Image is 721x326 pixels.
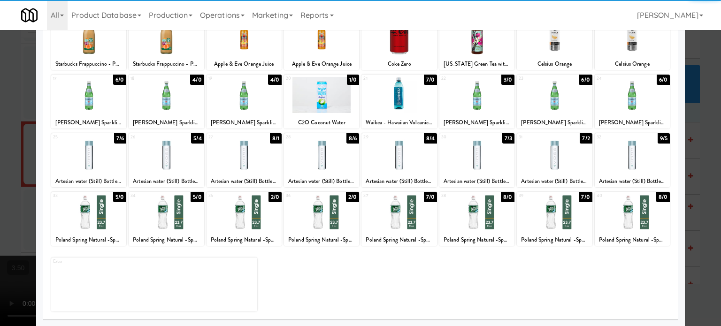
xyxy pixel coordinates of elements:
[207,192,282,246] div: 352/0Poland Spring Natural -Sport Bottle
[207,117,282,129] div: [PERSON_NAME] Sparkling Water Bottle
[424,133,437,144] div: 8/4
[286,75,322,83] div: 20
[53,75,89,83] div: 17
[114,133,126,144] div: 7/6
[439,58,514,70] div: [US_STATE] Green Tea with [MEDICAL_DATA] and Honey
[129,117,204,129] div: [PERSON_NAME] Sparkling Water Bottle
[130,117,202,129] div: [PERSON_NAME] Sparkling Water Bottle
[595,75,670,129] div: 246/0[PERSON_NAME] Sparkling Water Bottle
[285,58,358,70] div: Apple & Eve Orange Juice
[113,75,126,85] div: 6/0
[208,75,244,83] div: 19
[363,58,435,70] div: Coke Zero
[439,133,514,187] div: 307/3Artesian water (Still) Bottle,16.91 Fl Oz
[595,133,670,187] div: 329/5Artesian water (Still) Bottle,16.91 Fl Oz
[517,133,592,187] div: 317/2Artesian water (Still) Bottle,16.91 Fl Oz
[130,75,166,83] div: 18
[361,58,437,70] div: Coke Zero
[518,58,591,70] div: Celsius Orange
[502,133,514,144] div: 7/3
[113,192,126,202] div: 5/0
[361,192,437,246] div: 377/0Poland Spring Natural -Sport Bottle
[53,133,89,141] div: 25
[597,75,632,83] div: 24
[284,58,359,70] div: Apple & Eve Orange Juice
[439,175,514,187] div: Artesian water (Still) Bottle,16.91 Fl Oz
[53,192,89,200] div: 33
[517,192,592,246] div: 397/0Poland Spring Natural -Sport Bottle
[597,192,632,200] div: 40
[595,58,670,70] div: Celsius Orange
[361,75,437,129] div: 217/0Waikea - Hawaiian Volcanic Water - 500 Ml Bottle
[347,75,359,85] div: 1/0
[441,192,477,200] div: 38
[441,58,513,70] div: [US_STATE] Green Tea with [MEDICAL_DATA] and Honey
[361,117,437,129] div: Waikea - Hawaiian Volcanic Water - 500 Ml Bottle
[284,133,359,187] div: 288/6Artesian water (Still) Bottle,16.91 Fl Oz
[190,75,204,85] div: 4/0
[517,75,592,129] div: 236/0[PERSON_NAME] Sparkling Water Bottle
[424,192,437,202] div: 7/0
[207,133,282,187] div: 278/1Artesian water (Still) Bottle,16.91 Fl Oz
[208,133,244,141] div: 27
[597,133,632,141] div: 32
[208,117,280,129] div: [PERSON_NAME] Sparkling Water Bottle
[284,117,359,129] div: C2O Coconut Water
[284,192,359,246] div: 362/0Poland Spring Natural -Sport Bottle
[441,133,477,141] div: 30
[284,175,359,187] div: Artesian water (Still) Bottle,16.91 Fl Oz
[270,133,282,144] div: 8/1
[595,192,670,246] div: 408/0Poland Spring Natural -Sport Bottle
[284,75,359,129] div: 201/0C2O Coconut Water
[207,234,282,246] div: Poland Spring Natural -Sport Bottle
[285,175,358,187] div: Artesian water (Still) Bottle,16.91 Fl Oz
[361,175,437,187] div: Artesian water (Still) Bottle,16.91 Fl Oz
[51,16,126,70] div: 95/7Starbucks Frappuccino - Pumpkin Spice
[439,192,514,246] div: 388/0Poland Spring Natural -Sport Bottle
[207,58,282,70] div: Apple & Eve Orange Juice
[517,16,592,70] div: 157/0Celsius Orange
[208,234,280,246] div: Poland Spring Natural -Sport Bottle
[130,133,166,141] div: 26
[596,117,668,129] div: [PERSON_NAME] Sparkling Water Bottle
[208,58,280,70] div: Apple & Eve Orange Juice
[51,234,126,246] div: Poland Spring Natural -Sport Bottle
[441,75,477,83] div: 22
[346,192,359,202] div: 2/0
[53,58,125,70] div: Starbucks Frappuccino - Pumpkin Spice
[129,234,204,246] div: Poland Spring Natural -Sport Bottle
[130,175,202,187] div: Artesian water (Still) Bottle,16.91 Fl Oz
[519,133,554,141] div: 31
[595,234,670,246] div: Poland Spring Natural -Sport Bottle
[595,16,670,70] div: 167/0Celsius Orange
[439,234,514,246] div: Poland Spring Natural -Sport Bottle
[284,234,359,246] div: Poland Spring Natural -Sport Bottle
[285,234,358,246] div: Poland Spring Natural -Sport Bottle
[519,75,554,83] div: 23
[596,234,668,246] div: Poland Spring Natural -Sport Bottle
[518,117,591,129] div: [PERSON_NAME] Sparkling Water Bottle
[208,175,280,187] div: Artesian water (Still) Bottle,16.91 Fl Oz
[268,192,282,202] div: 2/0
[207,16,282,70] div: 117/0Apple & Eve Orange Juice
[129,133,204,187] div: 265/4Artesian water (Still) Bottle,16.91 Fl Oz
[207,175,282,187] div: Artesian water (Still) Bottle,16.91 Fl Oz
[53,234,125,246] div: Poland Spring Natural -Sport Bottle
[208,192,244,200] div: 35
[53,258,154,265] div: Extra
[363,117,435,129] div: Waikea - Hawaiian Volcanic Water - 500 Ml Bottle
[361,133,437,187] div: 298/4Artesian water (Still) Bottle,16.91 Fl Oz
[519,192,554,200] div: 39
[129,58,204,70] div: Starbucks Frappuccino - Pumpkin Spice
[517,117,592,129] div: [PERSON_NAME] Sparkling Water Bottle
[286,133,322,141] div: 28
[595,117,670,129] div: [PERSON_NAME] Sparkling Water Bottle
[51,58,126,70] div: Starbucks Frappuccino - Pumpkin Spice
[51,133,126,187] div: 257/6Artesian water (Still) Bottle,16.91 Fl Oz
[51,175,126,187] div: Artesian water (Still) Bottle,16.91 Fl Oz
[129,175,204,187] div: Artesian water (Still) Bottle,16.91 Fl Oz
[441,117,513,129] div: [PERSON_NAME] Sparkling Water Bottle
[361,234,437,246] div: Poland Spring Natural -Sport Bottle
[191,192,204,202] div: 5/0
[51,75,126,129] div: 176/0[PERSON_NAME] Sparkling Water Bottle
